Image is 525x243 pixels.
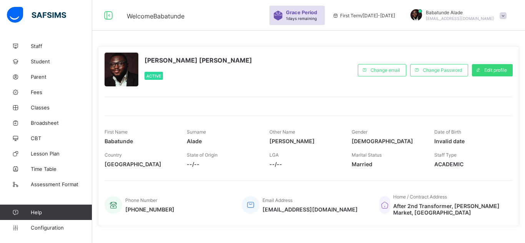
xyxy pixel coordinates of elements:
[187,152,218,158] span: State of Origin
[31,89,92,95] span: Fees
[269,129,295,135] span: Other Name
[31,150,92,157] span: Lesson Plan
[187,161,258,167] span: --/--
[105,161,175,167] span: [GEOGRAPHIC_DATA]
[105,129,128,135] span: First Name
[370,67,400,73] span: Change email
[393,203,505,216] span: After 2nd Transformer, [PERSON_NAME] Market, [GEOGRAPHIC_DATA]
[352,129,367,135] span: Gender
[187,138,258,144] span: Alade
[31,166,92,172] span: Time Table
[352,152,382,158] span: Marital Status
[426,10,494,15] span: Babatunde Alade
[105,152,122,158] span: Country
[434,152,457,158] span: Staff Type
[403,9,510,22] div: Babatunde Alade
[269,138,340,144] span: [PERSON_NAME]
[125,206,174,213] span: [PHONE_NUMBER]
[31,74,92,80] span: Parent
[269,161,340,167] span: --/--
[484,67,507,73] span: Edit profile
[31,104,92,111] span: Classes
[262,206,358,213] span: [EMAIL_ADDRESS][DOMAIN_NAME]
[434,161,505,167] span: ACADEMIC
[273,11,283,20] img: sticker-purple.71386a28dfed39d6af7621340158ba97.svg
[423,67,462,73] span: Change Password
[269,152,279,158] span: LGA
[31,43,92,49] span: Staff
[145,56,252,64] span: [PERSON_NAME] [PERSON_NAME]
[434,138,505,144] span: Invalid date
[127,12,184,20] span: Welcome Babatunde
[286,16,317,21] span: 1 days remaining
[31,58,92,64] span: Student
[146,74,161,78] span: Active
[393,194,447,200] span: Home / Contract Address
[426,16,494,21] span: [EMAIL_ADDRESS][DOMAIN_NAME]
[352,138,422,144] span: [DEMOGRAPHIC_DATA]
[262,197,292,203] span: Email Address
[332,13,395,18] span: session/term information
[286,10,317,15] span: Grace Period
[105,138,175,144] span: Babatunde
[31,120,92,126] span: Broadsheet
[7,7,66,23] img: safsims
[31,181,92,187] span: Assessment Format
[434,129,461,135] span: Date of Birth
[31,209,92,215] span: Help
[352,161,422,167] span: Married
[31,135,92,141] span: CBT
[125,197,157,203] span: Phone Number
[31,225,92,231] span: Configuration
[187,129,206,135] span: Surname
